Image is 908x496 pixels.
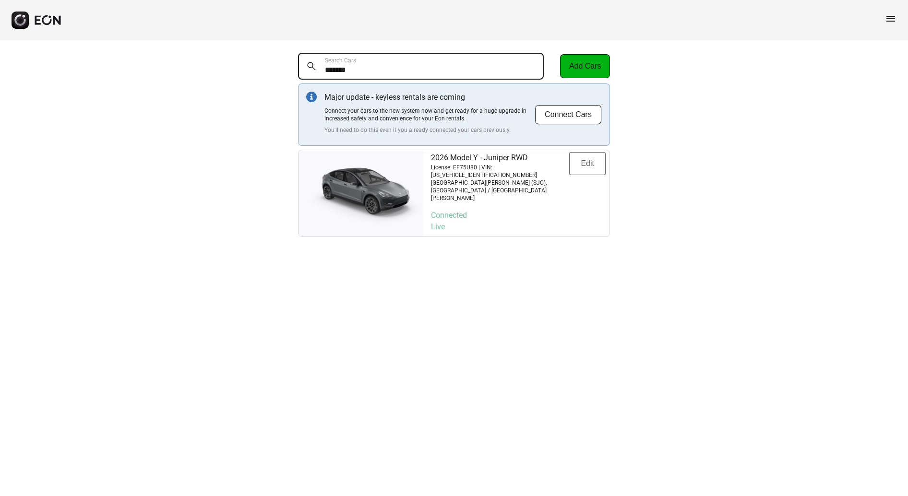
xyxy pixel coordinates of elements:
[306,92,317,102] img: info
[324,107,535,122] p: Connect your cars to the new system now and get ready for a huge upgrade in increased safety and ...
[431,164,569,179] p: License: EF75U80 | VIN: [US_VEHICLE_IDENTIFICATION_NUMBER]
[431,179,569,202] p: [GEOGRAPHIC_DATA][PERSON_NAME] (SJC), [GEOGRAPHIC_DATA] / [GEOGRAPHIC_DATA][PERSON_NAME]
[431,210,606,221] p: Connected
[431,152,569,164] p: 2026 Model Y - Juniper RWD
[885,13,896,24] span: menu
[560,54,610,78] button: Add Cars
[431,221,606,233] p: Live
[535,105,602,125] button: Connect Cars
[325,57,356,64] label: Search Cars
[324,126,535,134] p: You'll need to do this even if you already connected your cars previously.
[324,92,535,103] p: Major update - keyless rentals are coming
[299,162,423,224] img: car
[569,152,606,175] button: Edit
